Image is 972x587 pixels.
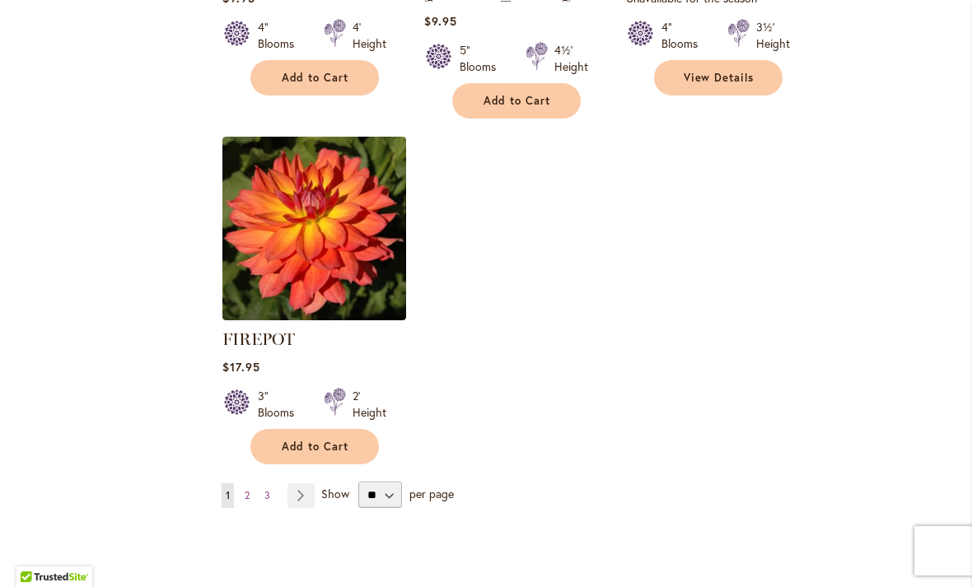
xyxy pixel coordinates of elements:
span: Add to Cart [282,440,349,454]
div: 3" Blooms [258,388,304,421]
span: View Details [684,71,755,85]
span: 1 [226,489,230,501]
button: Add to Cart [250,429,379,464]
span: $9.95 [424,13,457,29]
div: 4½' Height [554,42,588,75]
a: FIREPOT [222,308,406,324]
div: 5" Blooms [460,42,506,75]
iframe: Launch Accessibility Center [12,529,58,575]
span: Add to Cart [282,71,349,85]
span: 3 [264,489,270,501]
a: FIREPOT [222,329,295,349]
button: Add to Cart [250,60,379,96]
a: 3 [260,483,274,508]
div: 2' Height [353,388,386,421]
button: Add to Cart [452,83,581,119]
span: 2 [245,489,250,501]
img: FIREPOT [222,137,406,320]
span: $17.95 [222,359,260,375]
a: View Details [654,60,783,96]
span: Add to Cart [484,94,551,108]
div: 4" Blooms [661,19,708,52]
span: per page [409,486,454,501]
span: Show [321,486,349,501]
div: 3½' Height [756,19,790,52]
div: 4' Height [353,19,386,52]
div: 4" Blooms [258,19,304,52]
a: 2 [241,483,254,508]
